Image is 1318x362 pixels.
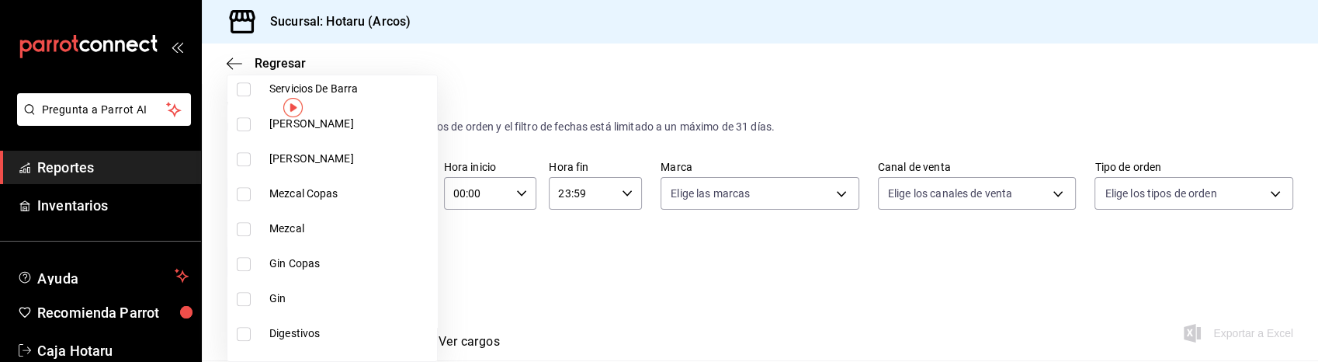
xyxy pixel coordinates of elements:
[269,186,431,202] span: Mezcal Copas
[269,81,431,97] span: Servicios De Barra
[269,221,431,237] span: Mezcal
[269,325,431,342] span: Digestivos
[269,291,431,307] span: Gin
[269,116,431,132] span: [PERSON_NAME]
[269,256,431,272] span: Gin Copas
[269,151,431,167] span: [PERSON_NAME]
[283,98,303,117] img: Tooltip marker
